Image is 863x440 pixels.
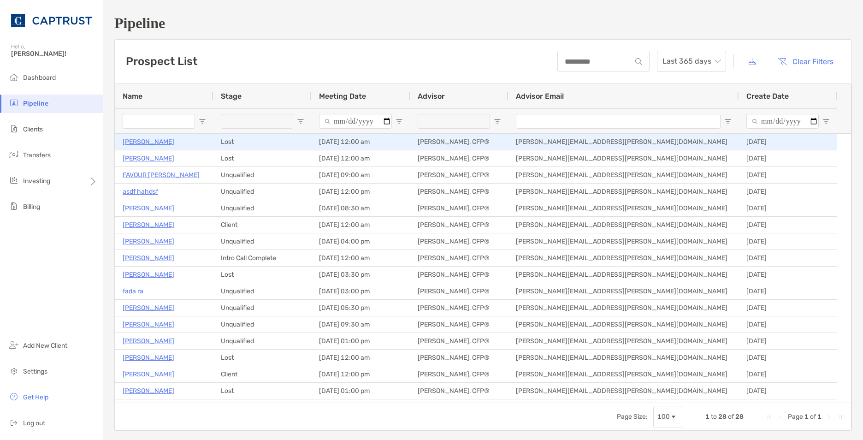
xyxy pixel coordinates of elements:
div: [PERSON_NAME], CFP® [410,233,508,250]
div: [DATE] 10:00 am [312,399,410,416]
div: [DATE] [739,366,837,382]
div: [PERSON_NAME], CFP® [410,399,508,416]
input: Create Date Filter Input [746,114,819,129]
div: [PERSON_NAME], CFP® [410,167,508,183]
span: Settings [23,368,47,375]
div: [DATE] [739,316,837,333]
div: [PERSON_NAME][EMAIL_ADDRESS][PERSON_NAME][DOMAIN_NAME] [508,366,739,382]
div: [PERSON_NAME][EMAIL_ADDRESS][PERSON_NAME][DOMAIN_NAME] [508,399,739,416]
div: [PERSON_NAME], CFP® [410,217,508,233]
div: Lost [213,383,312,399]
a: [PERSON_NAME] [123,302,174,314]
div: [PERSON_NAME][EMAIL_ADDRESS][PERSON_NAME][DOMAIN_NAME] [508,267,739,283]
div: [DATE] [739,333,837,349]
span: Billing [23,203,40,211]
div: [DATE] 12:00 am [312,250,410,266]
div: [DATE] [739,217,837,233]
div: Page Size: [617,413,648,421]
a: fada ra [123,285,143,297]
span: 28 [718,413,727,421]
img: clients icon [8,123,19,134]
div: Last Page [836,413,844,421]
a: [PERSON_NAME] [123,335,174,347]
p: [PERSON_NAME] [123,352,174,363]
div: [PERSON_NAME][EMAIL_ADDRESS][PERSON_NAME][DOMAIN_NAME] [508,316,739,333]
span: Get Help [23,393,48,401]
div: Unqualified [213,283,312,299]
div: [PERSON_NAME][EMAIL_ADDRESS][PERSON_NAME][DOMAIN_NAME] [508,383,739,399]
div: Previous Page [777,413,784,421]
div: [PERSON_NAME][EMAIL_ADDRESS][PERSON_NAME][DOMAIN_NAME] [508,217,739,233]
span: Advisor Email [516,92,564,101]
div: [DATE] [739,150,837,166]
span: Advisor [418,92,445,101]
div: Unqualified [213,200,312,216]
div: [DATE] 05:30 pm [312,300,410,316]
div: [DATE] [739,399,837,416]
div: [PERSON_NAME][EMAIL_ADDRESS][PERSON_NAME][DOMAIN_NAME] [508,283,739,299]
div: [DATE] [739,300,837,316]
span: Name [123,92,142,101]
img: settings icon [8,365,19,376]
div: [PERSON_NAME][EMAIL_ADDRESS][PERSON_NAME][DOMAIN_NAME] [508,233,739,250]
div: Intro Call Complete [213,250,312,266]
div: [PERSON_NAME][EMAIL_ADDRESS][PERSON_NAME][DOMAIN_NAME] [508,350,739,366]
button: Clear Filters [770,51,840,71]
div: Lost [213,134,312,150]
span: 28 [735,413,744,421]
img: logout icon [8,417,19,428]
div: [DATE] 08:30 am [312,200,410,216]
a: [PERSON_NAME] [123,136,174,148]
div: [DATE] [739,184,837,200]
img: dashboard icon [8,71,19,83]
span: 1 [804,413,809,421]
button: Open Filter Menu [297,118,304,125]
a: [PERSON_NAME] [123,369,174,380]
a: [PERSON_NAME] [123,319,174,330]
a: [PERSON_NAME] [123,236,174,247]
img: transfers icon [8,149,19,160]
div: Lost [213,350,312,366]
button: Open Filter Menu [724,118,732,125]
div: [DATE] [739,350,837,366]
input: Name Filter Input [123,114,195,129]
span: [PERSON_NAME]! [11,50,97,58]
div: [PERSON_NAME], CFP® [410,184,508,200]
p: [PERSON_NAME] [123,153,174,164]
div: [PERSON_NAME], CFP® [410,383,508,399]
input: Meeting Date Filter Input [319,114,392,129]
img: add_new_client icon [8,339,19,351]
div: [DATE] 03:00 pm [312,283,410,299]
div: [DATE] 09:30 am [312,316,410,333]
p: [PERSON_NAME] [123,252,174,264]
div: [DATE] 12:00 pm [312,184,410,200]
div: [PERSON_NAME], CFP® [410,250,508,266]
div: Page Size [653,406,683,428]
div: Unqualified [213,184,312,200]
span: Stage [221,92,242,101]
span: Pipeline [23,100,48,107]
div: [DATE] [739,200,837,216]
div: [DATE] 12:00 am [312,150,410,166]
a: [PERSON_NAME] [123,202,174,214]
button: Open Filter Menu [822,118,830,125]
img: input icon [635,58,642,65]
div: [DATE] 09:00 am [312,167,410,183]
div: 100 [657,413,670,421]
button: Open Filter Menu [494,118,501,125]
a: [PERSON_NAME] [123,219,174,231]
p: [PERSON_NAME] [123,385,174,397]
span: 1 [817,413,822,421]
a: asdf hahdsf [123,186,158,197]
img: investing icon [8,175,19,186]
span: Transfers [23,151,51,159]
div: [DATE] [739,134,837,150]
button: Open Filter Menu [199,118,206,125]
div: [PERSON_NAME][EMAIL_ADDRESS][PERSON_NAME][DOMAIN_NAME] [508,184,739,200]
span: Create Date [746,92,789,101]
span: Last 365 days [662,51,721,71]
